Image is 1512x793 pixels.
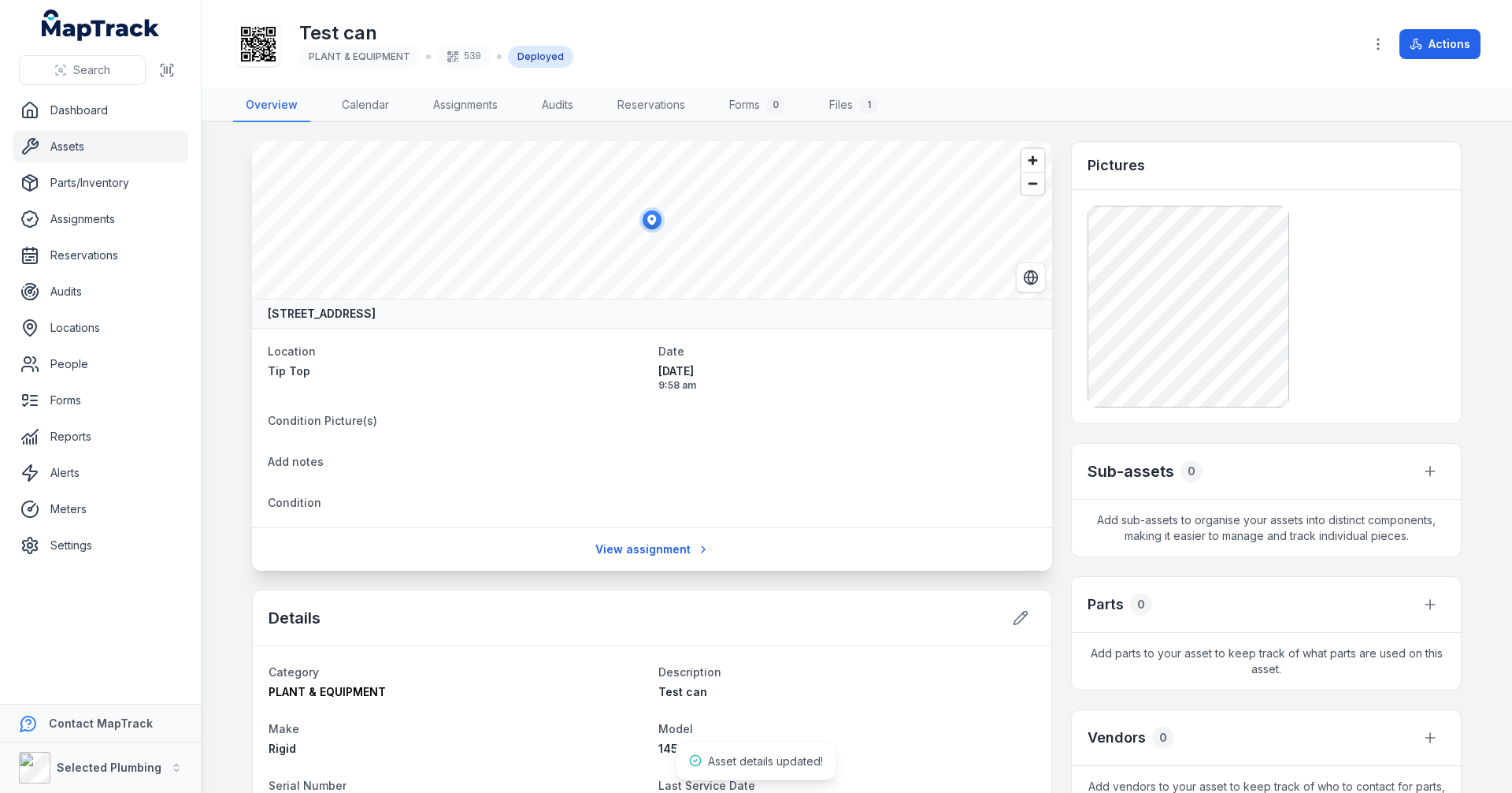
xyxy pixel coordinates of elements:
[658,685,707,698] span: Test can
[19,55,146,85] button: Search
[268,363,646,379] a: Tip Top
[817,89,891,122] a: Files1
[1072,500,1461,557] span: Add sub-assets to organise your assets into distinct components, making it easier to manage and t...
[658,344,684,358] span: Date
[585,534,720,564] a: View assignment
[13,457,188,489] a: Alerts
[268,414,377,427] span: Condition Picture(s)
[437,46,491,68] div: 530
[269,742,296,755] span: Rigid
[1016,262,1046,292] button: Switch to Satellite View
[717,89,798,122] a: Forms0
[299,20,573,46] h1: Test can
[49,717,153,730] strong: Contact MapTrack
[268,364,310,378] span: Tip Top
[13,95,188,126] a: Dashboard
[859,95,878,114] div: 1
[658,379,1036,392] span: 9:58 am
[708,754,823,768] span: Asset details updated!
[766,95,785,114] div: 0
[13,385,188,416] a: Forms
[1021,149,1044,172] button: Zoom in
[73,62,110,78] span: Search
[269,722,299,735] span: Make
[268,306,376,322] strong: [STREET_ADDRESS]
[42,9,160,41] a: MapTrack
[268,455,324,468] span: Add notes
[13,203,188,235] a: Assignments
[1072,633,1461,690] span: Add parts to your asset to keep track of what parts are used on this asset.
[658,363,1036,379] span: [DATE]
[1130,594,1152,616] div: 0
[13,167,188,199] a: Parts/Inventory
[13,493,188,525] a: Meters
[269,685,386,698] span: PLANT & EQUIPMENT
[1180,460,1203,482] div: 0
[658,363,1036,392] time: 9/18/2025, 9:58:13 AM
[269,779,346,792] span: Serial Number
[1021,172,1044,195] button: Zoom out
[13,131,188,162] a: Assets
[1088,155,1145,177] h3: Pictures
[269,607,321,629] h2: Details
[658,722,693,735] span: Model
[529,89,586,122] a: Audits
[508,46,573,68] div: Deployed
[1088,460,1174,482] h2: Sub-assets
[658,742,686,755] span: 1450
[13,348,188,380] a: People
[1152,727,1174,749] div: 0
[1088,727,1146,749] h3: Vendors
[1088,594,1124,616] h3: Parts
[13,240,188,271] a: Reservations
[421,89,510,122] a: Assignments
[57,761,161,774] strong: Selected Plumbing
[13,312,188,344] a: Locations
[605,89,698,122] a: Reservations
[268,344,316,358] span: Location
[329,89,402,122] a: Calendar
[13,421,188,452] a: Reports
[233,89,310,122] a: Overview
[13,276,188,307] a: Audits
[309,50,410,62] span: PLANT & EQUIPMENT
[252,141,1052,299] canvas: Map
[658,779,755,792] span: Last Service Date
[268,496,321,509] span: Condition
[658,665,721,679] span: Description
[1399,29,1480,59] button: Actions
[13,530,188,561] a: Settings
[269,665,319,679] span: Category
